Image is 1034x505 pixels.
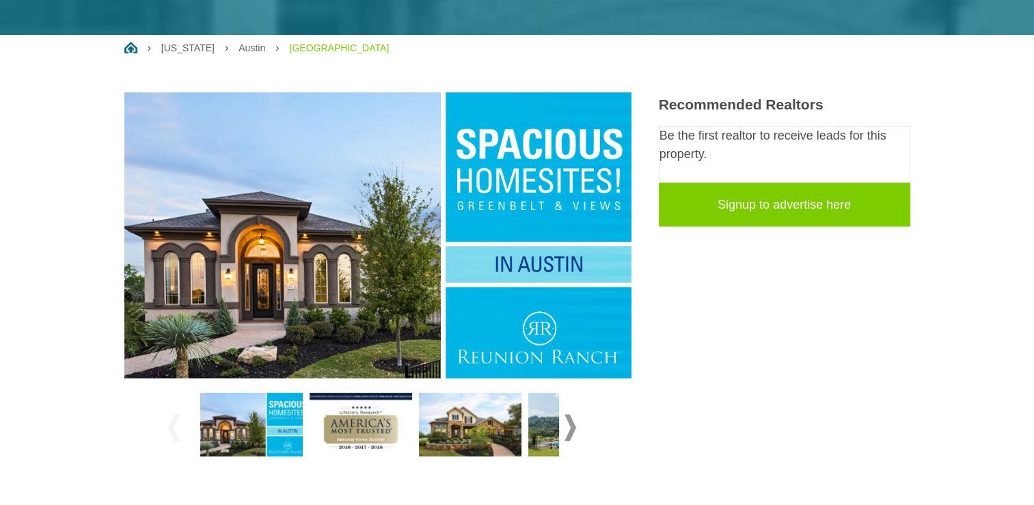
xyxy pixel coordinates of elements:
[659,183,910,226] a: Signup to advertise here
[161,42,215,53] a: [US_STATE]
[289,42,389,53] a: [GEOGRAPHIC_DATA]
[659,96,910,113] h3: Recommended Realtors
[239,42,265,53] a: Austin
[659,127,910,164] p: Be the first realtor to receive leads for this property.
